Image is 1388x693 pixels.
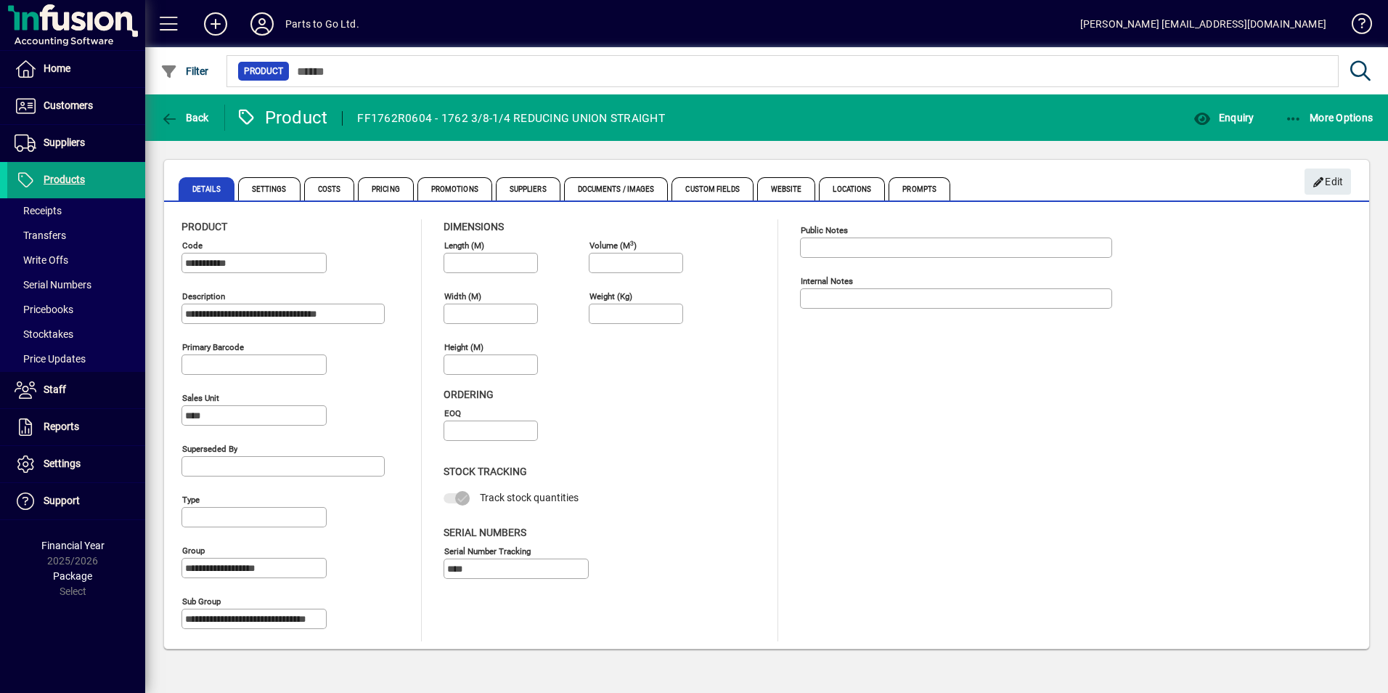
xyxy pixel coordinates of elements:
[182,495,200,505] mat-label: Type
[7,483,145,519] a: Support
[358,177,414,200] span: Pricing
[589,240,637,251] mat-label: Volume (m )
[145,105,225,131] app-page-header-button: Back
[589,291,632,301] mat-label: Weight (Kg)
[1305,169,1351,195] button: Edit
[444,466,527,477] span: Stock Tracking
[44,174,85,185] span: Products
[192,11,239,37] button: Add
[44,100,93,111] span: Customers
[630,239,634,246] sup: 3
[7,346,145,371] a: Price Updates
[757,177,816,200] span: Website
[179,177,234,200] span: Details
[1341,3,1370,50] a: Knowledge Base
[7,272,145,297] a: Serial Numbers
[157,105,213,131] button: Back
[15,279,91,291] span: Serial Numbers
[236,106,328,129] div: Product
[1193,112,1254,123] span: Enquiry
[239,11,285,37] button: Profile
[157,58,213,84] button: Filter
[285,12,359,36] div: Parts to Go Ltd.
[444,546,531,556] mat-label: Serial Number tracking
[7,409,145,445] a: Reports
[7,248,145,272] a: Write Offs
[304,177,355,200] span: Costs
[182,546,205,556] mat-label: Group
[1281,105,1377,131] button: More Options
[160,65,209,77] span: Filter
[444,221,504,232] span: Dimensions
[1080,12,1326,36] div: [PERSON_NAME] [EMAIL_ADDRESS][DOMAIN_NAME]
[7,198,145,223] a: Receipts
[7,297,145,322] a: Pricebooks
[7,372,145,408] a: Staff
[15,328,73,340] span: Stocktakes
[182,393,219,403] mat-label: Sales unit
[1285,112,1373,123] span: More Options
[819,177,885,200] span: Locations
[417,177,492,200] span: Promotions
[444,240,484,251] mat-label: Length (m)
[7,88,145,124] a: Customers
[182,444,237,454] mat-label: Superseded by
[182,291,225,301] mat-label: Description
[1313,170,1344,194] span: Edit
[41,540,105,551] span: Financial Year
[182,596,221,607] mat-label: Sub group
[7,125,145,161] a: Suppliers
[564,177,669,200] span: Documents / Images
[44,137,85,148] span: Suppliers
[7,322,145,346] a: Stocktakes
[182,342,244,352] mat-label: Primary barcode
[889,177,950,200] span: Prompts
[160,112,209,123] span: Back
[480,492,579,503] span: Track stock quantities
[44,62,70,74] span: Home
[444,527,526,538] span: Serial Numbers
[244,64,283,78] span: Product
[182,240,203,251] mat-label: Code
[801,225,848,235] mat-label: Public Notes
[15,254,68,266] span: Write Offs
[7,446,145,482] a: Settings
[15,230,66,241] span: Transfers
[15,205,62,216] span: Receipts
[444,291,481,301] mat-label: Width (m)
[671,177,753,200] span: Custom Fields
[44,458,81,469] span: Settings
[44,384,66,395] span: Staff
[1190,105,1257,131] button: Enquiry
[7,223,145,248] a: Transfers
[444,342,483,352] mat-label: Height (m)
[15,353,86,365] span: Price Updates
[7,51,145,87] a: Home
[44,495,80,506] span: Support
[444,408,461,418] mat-label: EOQ
[181,221,227,232] span: Product
[444,389,494,400] span: Ordering
[238,177,301,200] span: Settings
[801,276,853,286] mat-label: Internal Notes
[15,304,73,315] span: Pricebooks
[44,421,79,432] span: Reports
[357,107,665,130] div: FF1762R0604 - 1762 3/8-1/4 REDUCING UNION STRAIGHT
[53,570,92,582] span: Package
[496,177,560,200] span: Suppliers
